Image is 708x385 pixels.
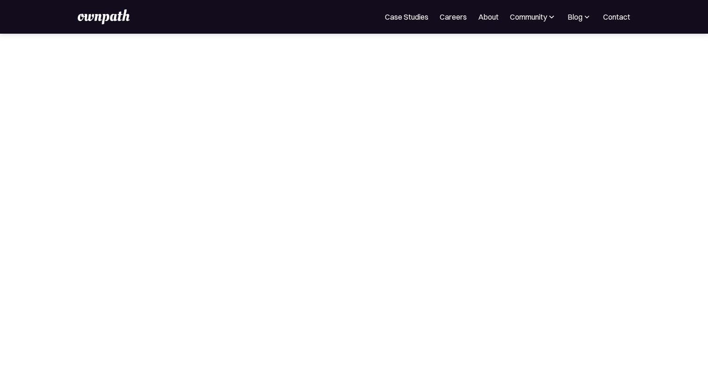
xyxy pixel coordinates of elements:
[478,11,499,22] a: About
[603,11,630,22] a: Contact
[510,11,556,22] div: Community
[568,11,583,22] div: Blog
[568,11,592,22] div: Blog
[510,11,547,22] div: Community
[440,11,467,22] a: Careers
[385,11,428,22] a: Case Studies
